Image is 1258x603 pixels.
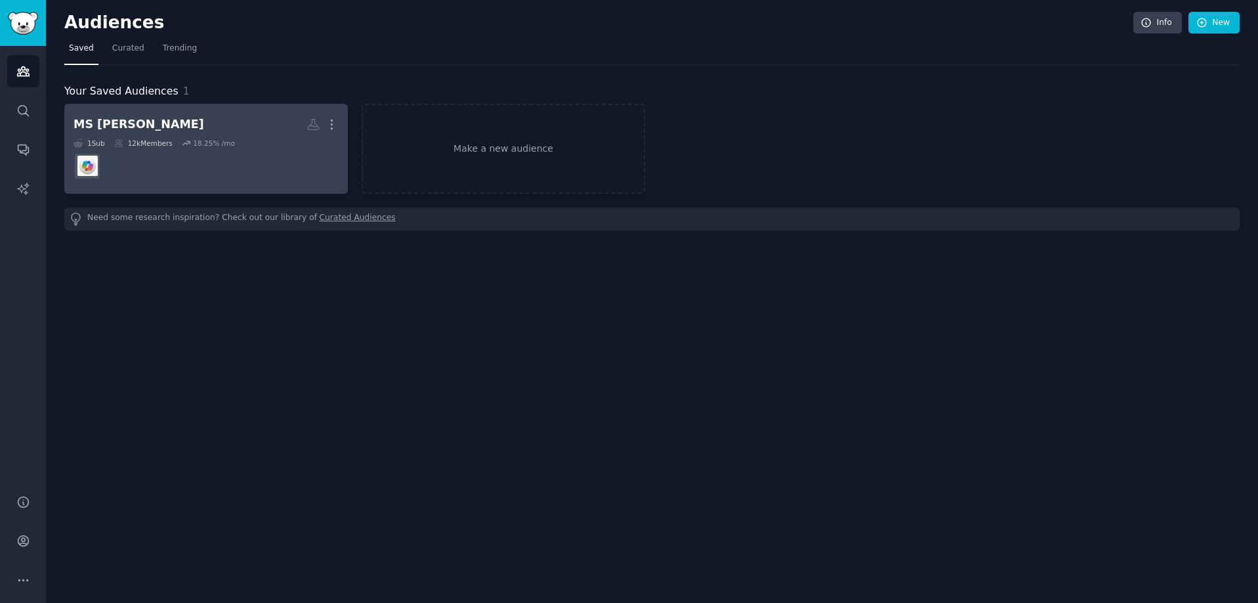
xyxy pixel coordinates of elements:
[64,12,1133,33] h2: Audiences
[64,38,98,65] a: Saved
[320,212,396,226] a: Curated Audiences
[64,83,178,100] span: Your Saved Audiences
[73,139,105,148] div: 1 Sub
[64,208,1240,231] div: Need some research inspiration? Check out our library of
[108,38,149,65] a: Curated
[69,43,94,55] span: Saved
[163,43,197,55] span: Trending
[362,104,645,194] a: Make a new audience
[8,12,38,35] img: GummySearch logo
[77,156,98,176] img: CopilotPro
[1133,12,1182,34] a: Info
[183,85,190,97] span: 1
[73,116,204,133] div: MS [PERSON_NAME]
[114,139,173,148] div: 12k Members
[64,104,348,194] a: MS [PERSON_NAME]1Sub12kMembers18.25% /moCopilotPro
[112,43,144,55] span: Curated
[193,139,235,148] div: 18.25 % /mo
[1188,12,1240,34] a: New
[158,38,201,65] a: Trending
